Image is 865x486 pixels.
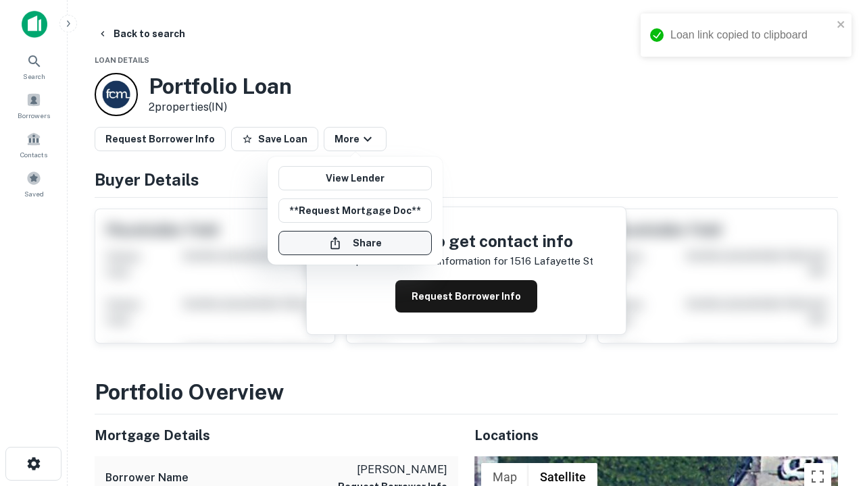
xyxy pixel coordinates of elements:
[278,166,432,190] a: View Lender
[670,27,833,43] div: Loan link copied to clipboard
[797,378,865,443] iframe: Chat Widget
[278,198,432,223] button: **Request Mortgage Doc**
[837,19,846,32] button: close
[278,231,432,255] button: Share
